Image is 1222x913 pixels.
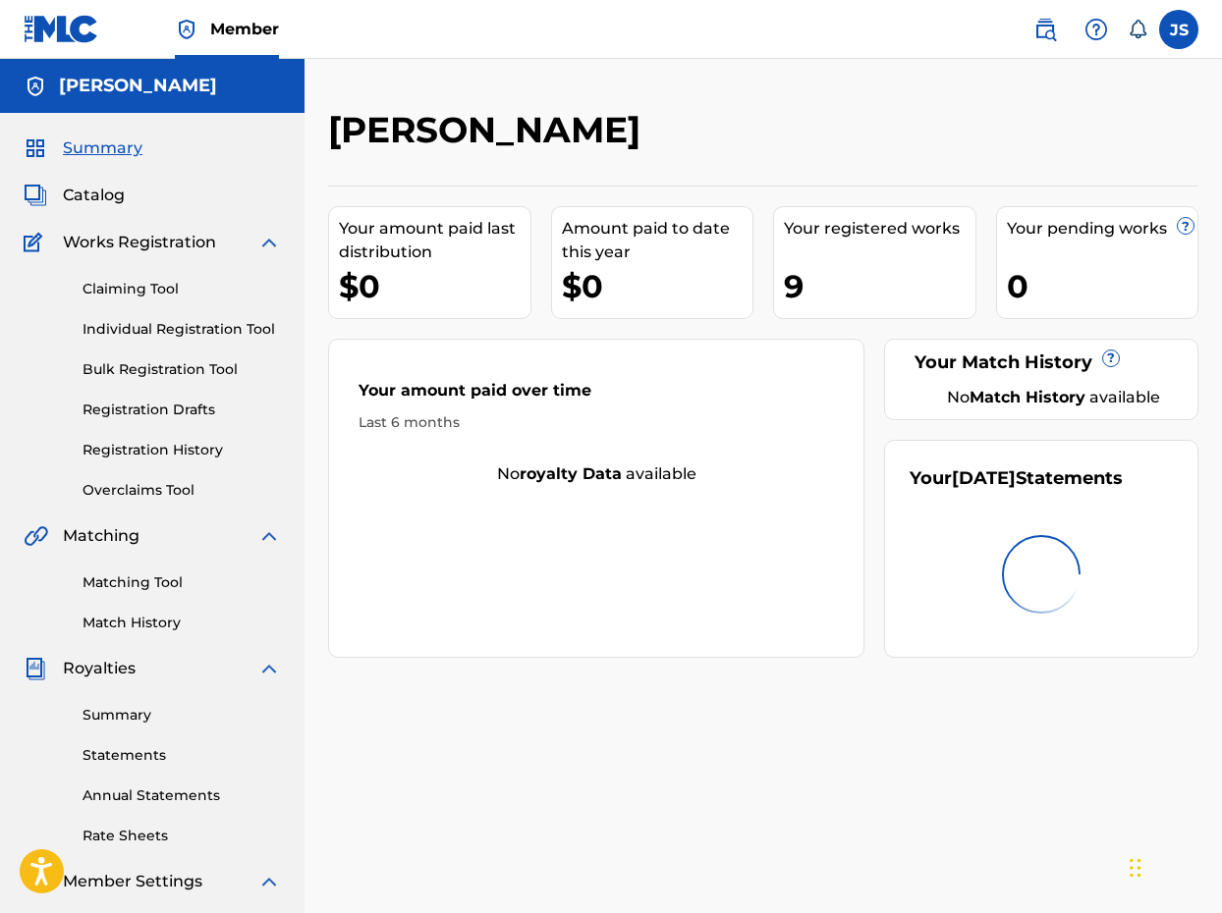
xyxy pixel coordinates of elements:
div: Help [1077,10,1116,49]
a: Registration Drafts [83,400,281,420]
a: Public Search [1026,10,1065,49]
div: $0 [562,264,753,308]
span: ? [1103,350,1119,366]
a: Individual Registration Tool [83,319,281,340]
span: Matching [63,524,139,548]
div: Notifications [1128,20,1147,39]
img: Accounts [24,75,47,98]
img: expand [257,870,281,893]
span: Summary [63,136,142,160]
img: expand [257,657,281,680]
a: Statements [83,745,281,766]
h5: Jokeyla Spencer [59,75,217,97]
span: ? [1178,218,1194,234]
img: expand [257,231,281,254]
img: preloader [986,518,1097,629]
div: Your Match History [910,349,1173,376]
strong: Match History [970,388,1085,406]
img: Works Registration [24,231,49,254]
span: Works Registration [63,231,216,254]
div: 9 [784,264,975,308]
div: Drag [1130,838,1141,897]
img: expand [257,524,281,548]
div: User Menu [1159,10,1198,49]
span: Member [210,18,279,40]
div: 0 [1007,264,1198,308]
h2: [PERSON_NAME] [328,108,650,152]
img: help [1084,18,1108,41]
div: Your amount paid last distribution [339,217,530,264]
span: [DATE] [952,467,1016,489]
a: Overclaims Tool [83,480,281,501]
div: No available [329,462,863,486]
a: Rate Sheets [83,826,281,846]
img: Royalties [24,657,47,680]
img: Top Rightsholder [175,18,198,41]
a: CatalogCatalog [24,184,125,207]
div: Last 6 months [359,412,834,433]
img: Summary [24,136,47,160]
div: Amount paid to date this year [562,217,753,264]
a: Bulk Registration Tool [83,359,281,380]
div: Your pending works [1007,217,1198,241]
a: Claiming Tool [83,279,281,299]
a: Match History [83,613,281,633]
img: Catalog [24,184,47,207]
div: Your amount paid over time [359,379,834,412]
div: No available [934,386,1173,409]
a: Registration History [83,440,281,460]
span: Catalog [63,184,125,207]
div: $0 [339,264,530,308]
img: Matching [24,524,48,548]
a: Matching Tool [83,572,281,593]
a: Summary [83,705,281,725]
a: SummarySummary [24,136,142,160]
a: Annual Statements [83,785,281,806]
span: Member Settings [63,870,202,893]
img: search [1033,18,1057,41]
div: Your Statements [910,465,1123,492]
iframe: Chat Widget [1124,819,1222,913]
span: Royalties [63,657,136,680]
img: MLC Logo [24,15,99,43]
strong: royalty data [520,464,622,483]
div: Your registered works [784,217,975,241]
